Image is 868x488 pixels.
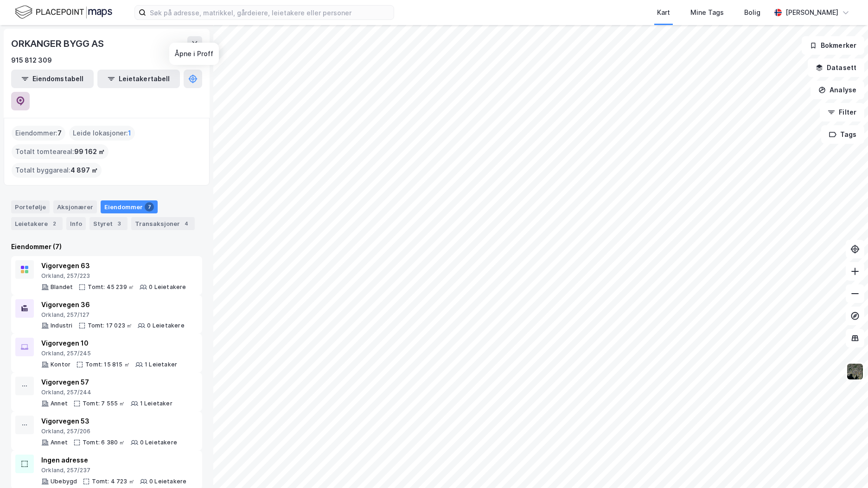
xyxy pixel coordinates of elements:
div: 1 Leietaker [140,400,172,407]
div: Tomt: 45 239 ㎡ [88,283,134,291]
div: Orkland, 257/206 [41,428,177,435]
button: Leietakertabell [97,70,180,88]
div: 3 [115,219,124,228]
div: Eiendommer [101,200,158,213]
div: Annet [51,439,68,446]
div: ORKANGER BYGG AS [11,36,106,51]
button: Datasett [808,58,864,77]
div: Transaksjoner [131,217,195,230]
div: Kontrollprogram for chat [822,443,868,488]
div: Info [66,217,86,230]
div: Tomt: 6 380 ㎡ [83,439,125,446]
button: Eiendomstabell [11,70,94,88]
span: 99 162 ㎡ [74,146,105,157]
img: 9k= [846,363,864,380]
div: Vigorvegen 63 [41,260,186,271]
div: Kontor [51,361,70,368]
img: logo.f888ab2527a4732fd821a326f86c7f29.svg [15,4,112,20]
div: Totalt tomteareal : [12,144,108,159]
div: Totalt byggareal : [12,163,102,178]
div: 0 Leietakere [149,478,186,485]
div: Portefølje [11,200,50,213]
div: Leide lokasjoner : [69,126,135,141]
div: Vigorvegen 53 [41,416,177,427]
div: 915 812 309 [11,55,52,66]
div: Orkland, 257/244 [41,389,172,396]
div: Tomt: 4 723 ㎡ [92,478,134,485]
div: Eiendommer (7) [11,241,202,252]
div: Ubebygd [51,478,77,485]
div: 2 [50,219,59,228]
div: Leietakere [11,217,63,230]
span: 1 [128,128,131,139]
iframe: Chat Widget [822,443,868,488]
div: Kart [657,7,670,18]
div: Vigorvegen 10 [41,338,177,349]
div: Orkland, 257/127 [41,311,185,319]
div: [PERSON_NAME] [785,7,838,18]
div: Vigorvegen 36 [41,299,185,310]
div: 4 [182,219,191,228]
div: 1 Leietaker [145,361,177,368]
div: Bolig [744,7,760,18]
input: Søk på adresse, matrikkel, gårdeiere, leietakere eller personer [146,6,394,19]
span: 7 [57,128,62,139]
div: Ingen adresse [41,455,186,466]
div: Styret [89,217,128,230]
div: Orkland, 257/245 [41,350,177,357]
div: Mine Tags [690,7,724,18]
button: Filter [820,103,864,122]
div: Eiendommer : [12,126,65,141]
div: Tomt: 7 555 ㎡ [83,400,125,407]
div: Tomt: 17 023 ㎡ [88,322,133,329]
div: Vigorvegen 57 [41,377,172,388]
button: Tags [821,125,864,144]
div: 0 Leietakere [149,283,186,291]
div: Tomt: 15 815 ㎡ [85,361,130,368]
div: Orkland, 257/223 [41,272,186,280]
div: Industri [51,322,73,329]
div: 7 [145,202,154,212]
div: Annet [51,400,68,407]
div: Blandet [51,283,73,291]
button: Analyse [811,81,864,99]
div: 0 Leietakere [147,322,184,329]
span: 4 897 ㎡ [70,165,98,176]
div: Aksjonærer [53,200,97,213]
div: Orkland, 257/237 [41,467,186,474]
div: 0 Leietakere [140,439,177,446]
button: Bokmerker [802,36,864,55]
